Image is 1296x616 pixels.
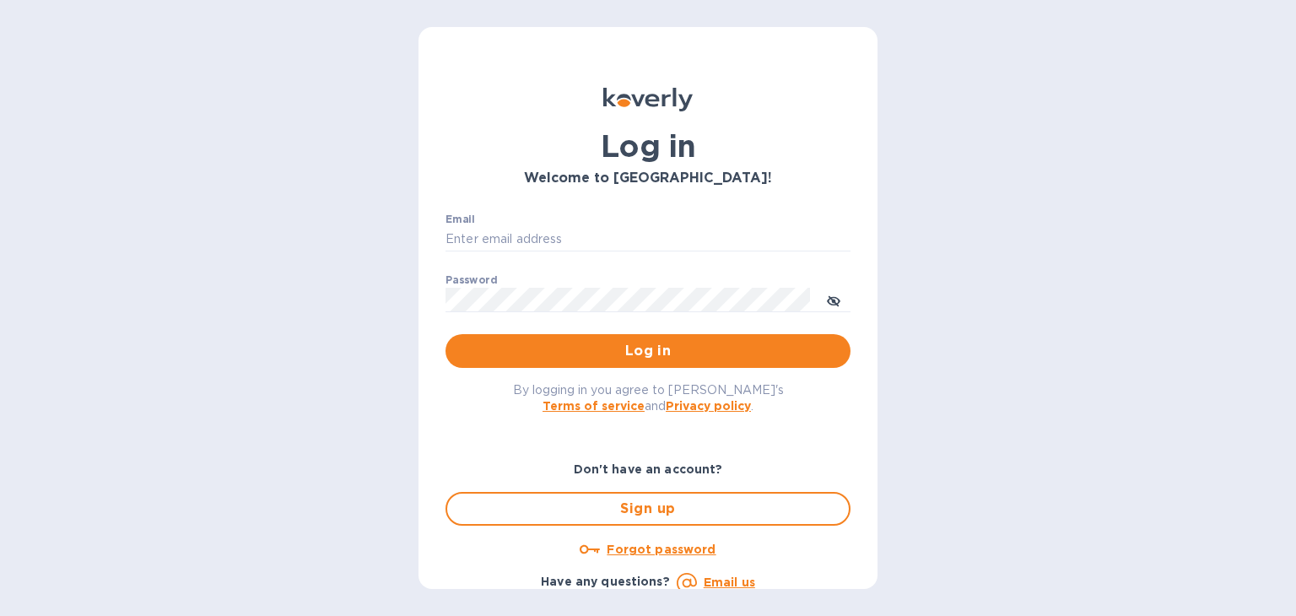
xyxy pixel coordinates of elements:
b: Don't have an account? [574,462,723,476]
a: Terms of service [543,399,645,413]
span: By logging in you agree to [PERSON_NAME]'s and . [513,383,784,413]
button: Log in [445,334,850,368]
span: Log in [459,341,837,361]
a: Email us [704,575,755,589]
button: toggle password visibility [817,283,850,316]
span: Sign up [461,499,835,519]
h3: Welcome to [GEOGRAPHIC_DATA]! [445,170,850,186]
button: Sign up [445,492,850,526]
label: Password [445,275,497,285]
input: Enter email address [445,227,850,252]
h1: Log in [445,128,850,164]
label: Email [445,214,475,224]
b: Have any questions? [541,575,670,588]
img: Koverly [603,88,693,111]
u: Forgot password [607,543,715,556]
a: Privacy policy [666,399,751,413]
